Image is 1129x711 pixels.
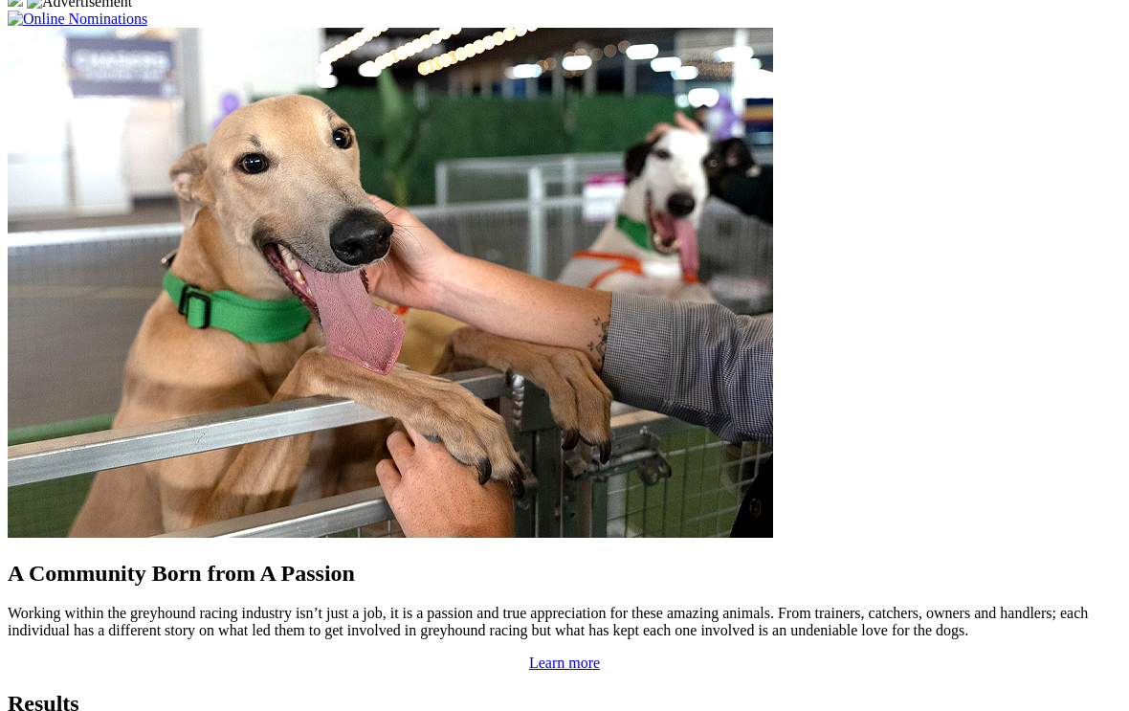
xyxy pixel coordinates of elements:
img: Westy_Cropped.jpg [8,28,773,538]
img: Online Nominations [8,11,147,28]
p: Working within the greyhound racing industry isn’t just a job, it is a passion and true appreciat... [8,605,1121,639]
h2: A Community Born from A Passion [8,561,1121,587]
a: Learn more [529,655,600,671]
